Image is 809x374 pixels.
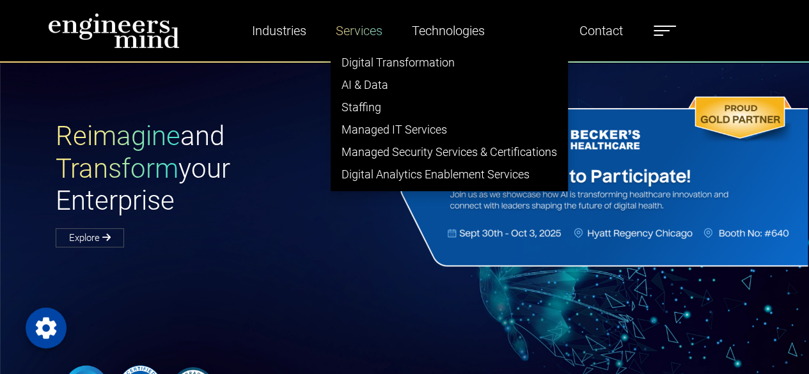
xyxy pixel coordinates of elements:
[331,163,567,185] a: Digital Analytics Enablement Services
[331,96,567,118] a: Staffing
[56,153,178,184] span: Transform
[56,120,180,152] span: Reimagine
[331,74,567,96] a: AI & Data
[331,141,567,163] a: Managed Security Services & Certifications
[331,16,388,45] a: Services
[331,45,568,191] ul: Industries
[56,228,124,247] a: Explore
[574,16,628,45] a: Contact
[247,16,311,45] a: Industries
[407,16,490,45] a: Technologies
[331,118,567,141] a: Managed IT Services
[396,93,808,270] img: Website Banner
[331,51,567,74] a: Digital Transformation
[56,120,405,217] h1: and your Enterprise
[48,13,180,49] img: logo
